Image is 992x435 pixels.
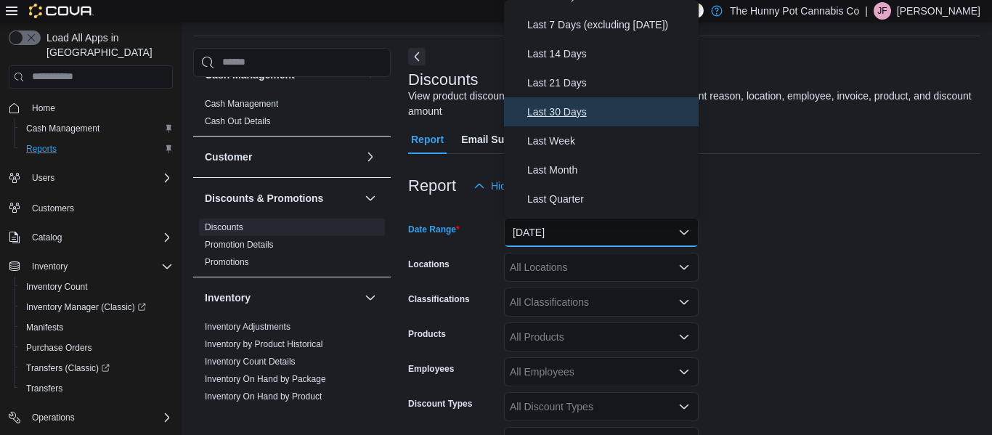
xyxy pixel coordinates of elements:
[20,319,173,336] span: Manifests
[26,123,99,134] span: Cash Management
[3,227,179,248] button: Catalog
[26,143,57,155] span: Reports
[26,342,92,354] span: Purchase Orders
[408,224,460,235] label: Date Range
[26,258,173,275] span: Inventory
[205,239,274,251] span: Promotion Details
[15,277,179,297] button: Inventory Count
[408,89,973,119] div: View product discount details including all discount types, discount reason, location, employee, ...
[26,200,80,217] a: Customers
[32,203,74,214] span: Customers
[3,197,179,218] button: Customers
[408,48,426,65] button: Next
[408,328,446,340] label: Products
[874,2,891,20] div: Jeremy Farwell
[15,378,179,399] button: Transfers
[205,150,359,164] button: Customer
[3,168,179,188] button: Users
[20,120,105,137] a: Cash Management
[205,150,252,164] h3: Customer
[26,169,60,187] button: Users
[461,125,553,154] span: Email Subscription
[205,222,243,232] a: Discounts
[26,409,173,426] span: Operations
[205,240,274,250] a: Promotion Details
[205,221,243,233] span: Discounts
[20,298,152,316] a: Inventory Manager (Classic)
[205,322,290,332] a: Inventory Adjustments
[3,256,179,277] button: Inventory
[20,140,173,158] span: Reports
[362,190,379,207] button: Discounts & Promotions
[205,99,278,109] a: Cash Management
[26,322,63,333] span: Manifests
[527,103,693,121] span: Last 30 Days
[205,373,326,385] span: Inventory On Hand by Package
[468,171,573,200] button: Hide Parameters
[20,339,98,357] a: Purchase Orders
[205,98,278,110] span: Cash Management
[32,172,54,184] span: Users
[678,366,690,378] button: Open list of options
[32,102,55,114] span: Home
[504,218,699,247] button: [DATE]
[408,259,450,270] label: Locations
[20,339,173,357] span: Purchase Orders
[205,115,271,127] span: Cash Out Details
[20,278,94,296] a: Inventory Count
[193,219,391,277] div: Discounts & Promotions
[20,298,173,316] span: Inventory Manager (Classic)
[15,317,179,338] button: Manifests
[193,95,391,136] div: Cash Management
[26,229,173,246] span: Catalog
[15,139,179,159] button: Reports
[408,71,479,89] h3: Discounts
[408,398,472,410] label: Discount Types
[877,2,887,20] span: JF
[205,338,323,350] span: Inventory by Product Historical
[678,401,690,412] button: Open list of options
[32,232,62,243] span: Catalog
[408,363,454,375] label: Employees
[678,296,690,308] button: Open list of options
[15,338,179,358] button: Purchase Orders
[26,409,81,426] button: Operations
[205,391,322,402] span: Inventory On Hand by Product
[26,281,88,293] span: Inventory Count
[411,125,444,154] span: Report
[205,391,322,402] a: Inventory On Hand by Product
[730,2,859,20] p: The Hunny Pot Cannabis Co
[20,140,62,158] a: Reports
[26,99,173,117] span: Home
[408,177,456,195] h3: Report
[15,118,179,139] button: Cash Management
[20,359,115,377] a: Transfers (Classic)
[527,74,693,92] span: Last 21 Days
[362,148,379,166] button: Customer
[15,297,179,317] a: Inventory Manager (Classic)
[20,380,173,397] span: Transfers
[15,358,179,378] a: Transfers (Classic)
[205,191,359,206] button: Discounts & Promotions
[26,362,110,374] span: Transfers (Classic)
[3,407,179,428] button: Operations
[20,120,173,137] span: Cash Management
[26,198,173,216] span: Customers
[205,256,249,268] span: Promotions
[678,331,690,343] button: Open list of options
[865,2,868,20] p: |
[20,319,69,336] a: Manifests
[205,191,323,206] h3: Discounts & Promotions
[205,257,249,267] a: Promotions
[205,116,271,126] a: Cash Out Details
[897,2,980,20] p: [PERSON_NAME]
[26,99,61,117] a: Home
[205,339,323,349] a: Inventory by Product Historical
[527,190,693,208] span: Last Quarter
[29,4,94,18] img: Cova
[527,132,693,150] span: Last Week
[205,290,359,305] button: Inventory
[3,97,179,118] button: Home
[26,229,68,246] button: Catalog
[20,380,68,397] a: Transfers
